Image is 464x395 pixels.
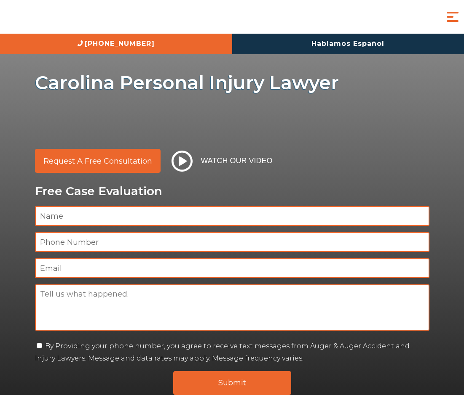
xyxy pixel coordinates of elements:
[444,8,461,25] button: Menu
[35,185,429,198] p: Free Case Evaluation
[35,72,429,94] h1: Carolina Personal Injury Lawyer
[35,258,429,278] input: Email
[35,206,429,226] input: Name
[6,10,97,24] img: Auger & Auger Accident and Injury Lawyers Logo
[43,157,152,165] span: Request a Free Consultation
[173,371,291,395] input: Submit
[35,149,161,173] a: Request a Free Consultation
[35,98,282,130] img: sub text
[35,232,429,252] input: Phone Number
[35,342,410,362] label: By Providing your phone number, you agree to receive text messages from Auger & Auger Accident an...
[169,150,275,172] button: Watch Our Video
